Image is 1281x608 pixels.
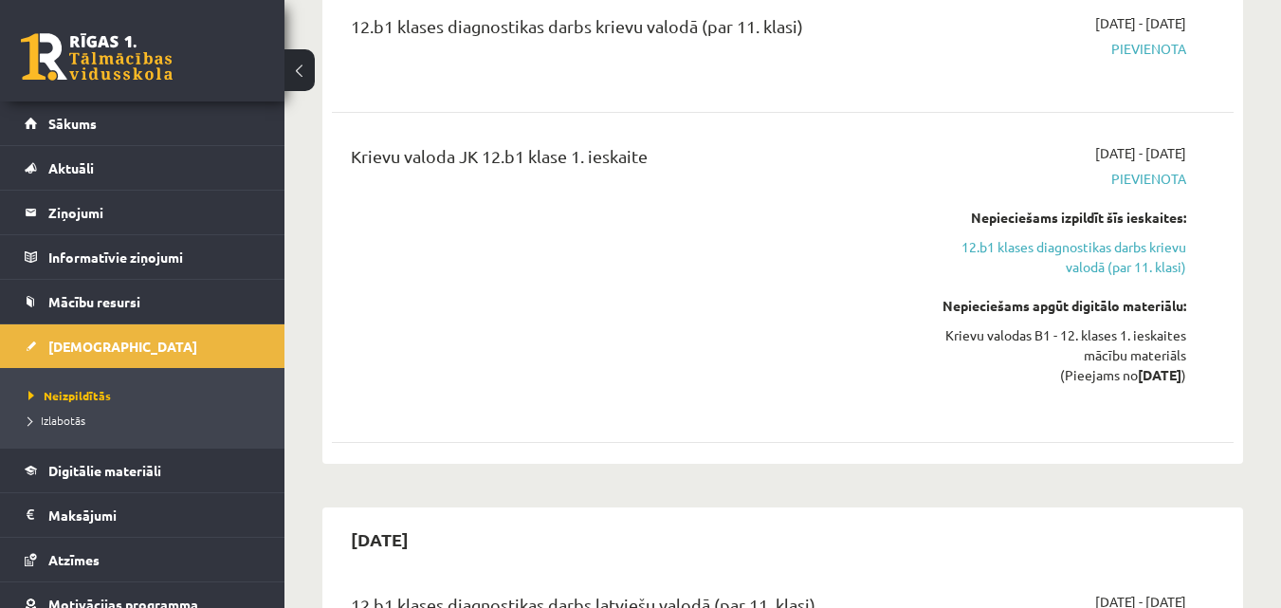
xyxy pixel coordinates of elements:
[48,191,261,234] legend: Ziņojumi
[25,101,261,145] a: Sākums
[926,208,1186,228] div: Nepieciešams izpildīt šīs ieskaites:
[25,493,261,537] a: Maksājumi
[48,293,140,310] span: Mācību resursi
[48,159,94,176] span: Aktuāli
[25,235,261,279] a: Informatīvie ziņojumi
[1138,366,1181,383] strong: [DATE]
[1095,13,1186,33] span: [DATE] - [DATE]
[25,146,261,190] a: Aktuāli
[28,412,265,429] a: Izlabotās
[48,551,100,568] span: Atzīmes
[48,493,261,537] legend: Maksājumi
[28,388,111,403] span: Neizpildītās
[1095,143,1186,163] span: [DATE] - [DATE]
[48,338,197,355] span: [DEMOGRAPHIC_DATA]
[351,13,898,48] div: 12.b1 klases diagnostikas darbs krievu valodā (par 11. klasi)
[48,235,261,279] legend: Informatīvie ziņojumi
[332,517,428,562] h2: [DATE]
[926,169,1186,189] span: Pievienota
[21,33,173,81] a: Rīgas 1. Tālmācības vidusskola
[926,325,1186,385] div: Krievu valodas B1 - 12. klases 1. ieskaites mācību materiāls (Pieejams no )
[25,324,261,368] a: [DEMOGRAPHIC_DATA]
[25,280,261,323] a: Mācību resursi
[25,449,261,492] a: Digitālie materiāli
[28,387,265,404] a: Neizpildītās
[926,296,1186,316] div: Nepieciešams apgūt digitālo materiālu:
[926,39,1186,59] span: Pievienota
[926,237,1186,277] a: 12.b1 klases diagnostikas darbs krievu valodā (par 11. klasi)
[48,462,161,479] span: Digitālie materiāli
[25,538,261,581] a: Atzīmes
[28,413,85,428] span: Izlabotās
[48,115,97,132] span: Sākums
[351,143,898,178] div: Krievu valoda JK 12.b1 klase 1. ieskaite
[25,191,261,234] a: Ziņojumi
